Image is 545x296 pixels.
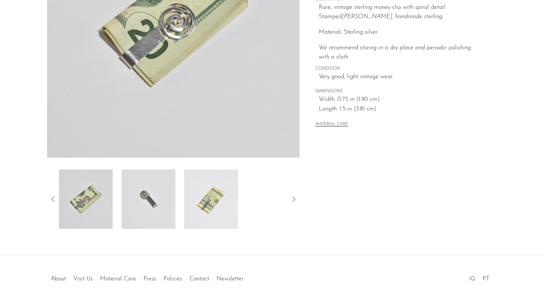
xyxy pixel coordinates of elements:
p: Rare, vintage sterling money clip with spiral detail. Stamped [319,3,482,22]
img: Sterling Spiral Money Clip [59,170,113,229]
span: CONDITION [316,66,482,72]
ul: Social Medias [466,270,493,284]
a: About [51,276,66,282]
a: Visit Us [73,276,93,282]
i: We recommend storing in a dry place and periodic polishing with a cloth. [319,45,471,60]
button: MATERIAL CARE [316,122,348,128]
ul: Quick links [47,270,247,284]
img: Sterling Spiral Money Clip [184,170,238,229]
a: Policies [163,276,182,282]
p: Material: Sterling silver. [319,28,482,37]
span: DIMENSIONS [316,88,482,95]
span: Length: 1.5 in (3.81 cm) [319,105,482,114]
a: Press [143,276,156,282]
span: Very good; light vintage wear. [319,72,482,82]
img: Sterling Spiral Money Clip [122,170,175,229]
a: IG [469,276,475,282]
a: Material Care [100,276,136,282]
a: Contact [189,276,209,282]
a: PT [483,276,489,282]
span: Width: 0.75 in (1.90 cm) [319,95,482,105]
em: [PERSON_NAME], handmade sterling. [342,14,443,20]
